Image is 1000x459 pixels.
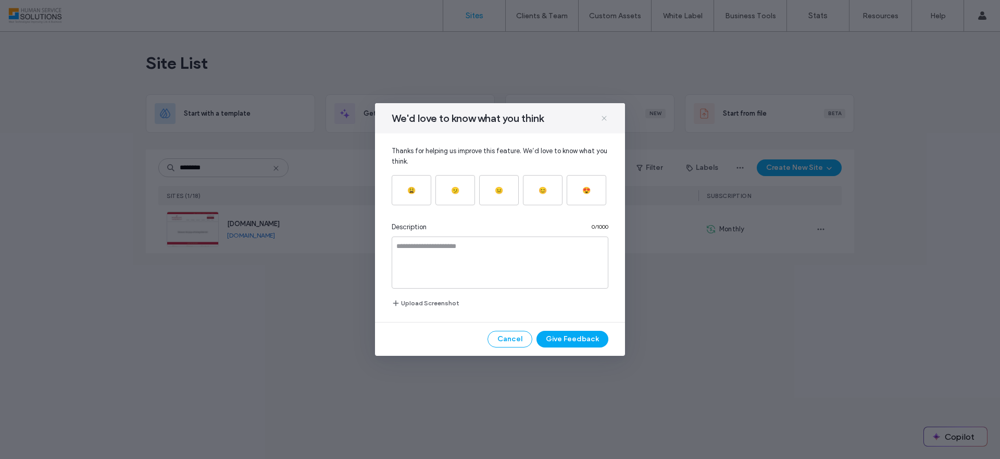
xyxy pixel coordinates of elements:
div: 😍 [582,187,591,194]
span: 0 / 1000 [592,223,608,231]
span: Description [392,222,427,232]
span: Help [24,7,45,17]
div: 🫤 [451,187,459,194]
span: Thanks for helping us improve this feature. We’d love to know what you think. [392,146,608,167]
button: Upload Screenshot [392,297,459,309]
div: 😩 [407,187,416,194]
button: Cancel [488,331,532,348]
span: We'd love to know what you think [392,111,544,125]
div: 😊 [539,187,547,194]
button: Give Feedback [536,331,608,348]
div: 😐 [495,187,503,194]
